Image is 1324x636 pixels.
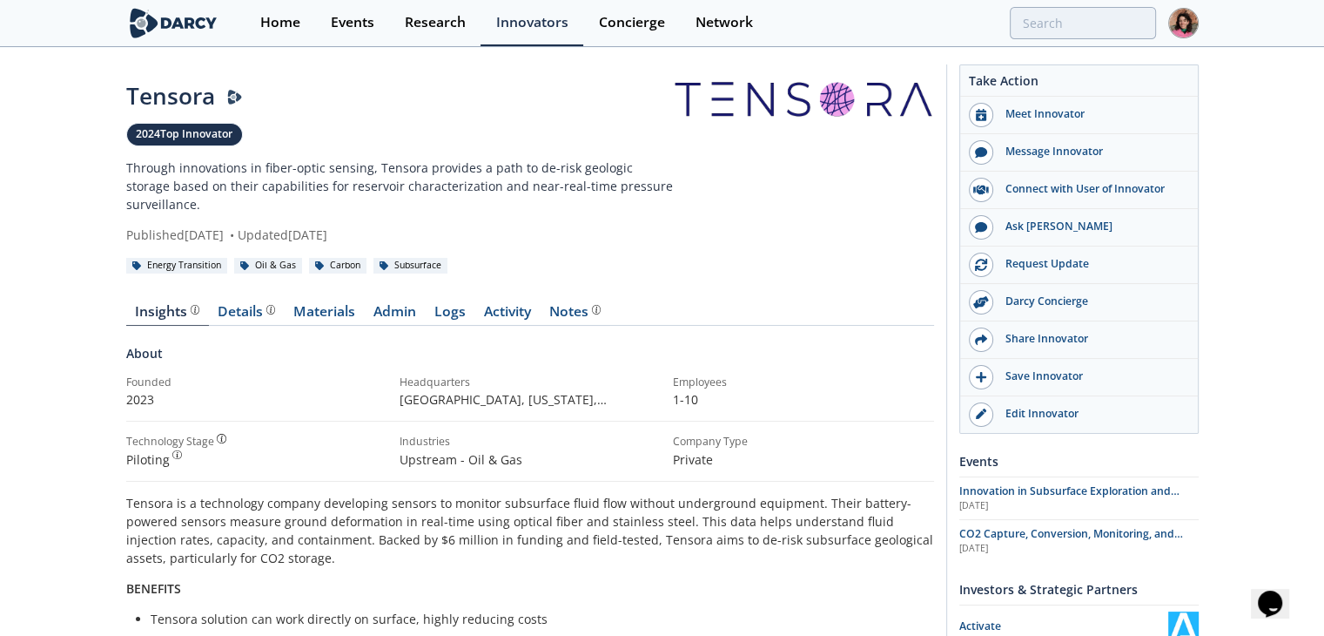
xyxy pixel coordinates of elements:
[266,305,276,315] img: information.svg
[234,258,303,274] div: Oil & Gas
[126,580,181,597] strong: BENEFITS
[191,305,200,315] img: information.svg
[209,305,285,326] a: Details
[496,16,568,30] div: Innovators
[126,8,221,38] img: logo-wide.svg
[959,542,1199,556] div: [DATE]
[960,359,1198,396] button: Save Innovator
[126,79,673,113] div: Tensora
[541,305,610,326] a: Notes
[405,16,466,30] div: Research
[993,256,1188,272] div: Request Update
[400,434,661,450] div: Industries
[993,294,1188,309] div: Darcy Concierge
[135,305,199,319] div: Insights
[217,434,226,443] img: information.svg
[475,305,541,326] a: Activity
[172,450,182,460] img: information.svg
[1168,8,1199,38] img: Profile
[599,16,665,30] div: Concierge
[227,227,238,243] span: •
[126,123,243,146] a: 2024Top Innovator
[592,305,602,315] img: information.svg
[126,390,387,409] p: 2023
[151,610,922,628] li: Tensora solution can work directly on surface, highly reducing costs
[218,305,275,319] div: Details
[126,434,214,450] div: Technology Stage
[126,305,209,326] a: Insights
[959,619,1168,634] div: Activate
[960,71,1198,97] div: Take Action
[1251,566,1307,619] iframe: chat widget
[126,450,387,469] div: Piloting
[400,390,661,409] p: [GEOGRAPHIC_DATA], [US_STATE] , [GEOGRAPHIC_DATA]
[126,159,673,213] p: Through innovations in fiber-optic sensing, Tensora provides a path to de-risk geologic storage b...
[673,390,934,409] p: 1-10
[959,574,1199,605] div: Investors & Strategic Partners
[365,305,426,326] a: Admin
[126,226,673,244] div: Published [DATE] Updated [DATE]
[993,369,1188,384] div: Save Innovator
[993,144,1188,159] div: Message Innovator
[373,258,448,274] div: Subsurface
[126,258,228,274] div: Energy Transition
[400,375,661,390] div: Headquarters
[993,106,1188,122] div: Meet Innovator
[959,446,1199,477] div: Events
[993,219,1188,234] div: Ask [PERSON_NAME]
[960,396,1198,433] a: Edit Innovator
[309,258,367,274] div: Carbon
[400,451,522,468] span: Upstream - Oil & Gas
[126,344,934,375] div: About
[993,181,1188,197] div: Connect with User of Innovator
[959,484,1180,514] span: Innovation in Subsurface Exploration and Development
[673,451,713,468] span: Private
[126,375,387,390] div: Founded
[285,305,365,326] a: Materials
[959,484,1199,513] a: Innovation in Subsurface Exploration and Development [DATE]
[993,406,1188,422] div: Edit Innovator
[426,305,475,326] a: Logs
[673,375,934,390] div: Employees
[549,305,601,319] div: Notes
[959,526,1183,557] span: CO2 Capture, Conversion, Monitoring, and Storage alongside Activate
[959,499,1199,513] div: [DATE]
[227,90,243,105] img: Darcy Presenter
[331,16,374,30] div: Events
[959,526,1199,556] a: CO2 Capture, Conversion, Monitoring, and Storage alongside Activate [DATE]
[126,494,934,567] p: Tensora is a technology company developing sensors to monitor subsurface fluid flow without under...
[696,16,753,30] div: Network
[673,434,934,450] div: Company Type
[260,16,300,30] div: Home
[1010,7,1156,39] input: Advanced Search
[993,331,1188,347] div: Share Innovator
